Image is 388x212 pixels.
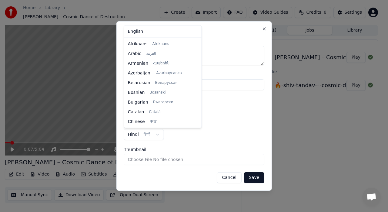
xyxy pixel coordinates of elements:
[128,70,152,76] span: Azerbaijani
[128,51,141,57] span: Arabic
[155,80,178,85] span: Беларуская
[156,71,182,76] span: Azərbaycanca
[128,109,144,115] span: Catalan
[128,99,148,105] span: Bulgarian
[149,90,166,95] span: Bosanski
[128,90,145,96] span: Bosnian
[153,100,173,105] span: Български
[153,61,169,66] span: Հայերեն
[149,110,160,115] span: Català
[146,51,156,56] span: العربية
[128,60,149,67] span: Armenian
[128,29,143,35] span: English
[128,41,148,47] span: Afrikaans
[128,119,145,125] span: Chinese
[150,119,157,124] span: 中文
[128,80,150,86] span: Belarusian
[152,42,169,46] span: Afrikaans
